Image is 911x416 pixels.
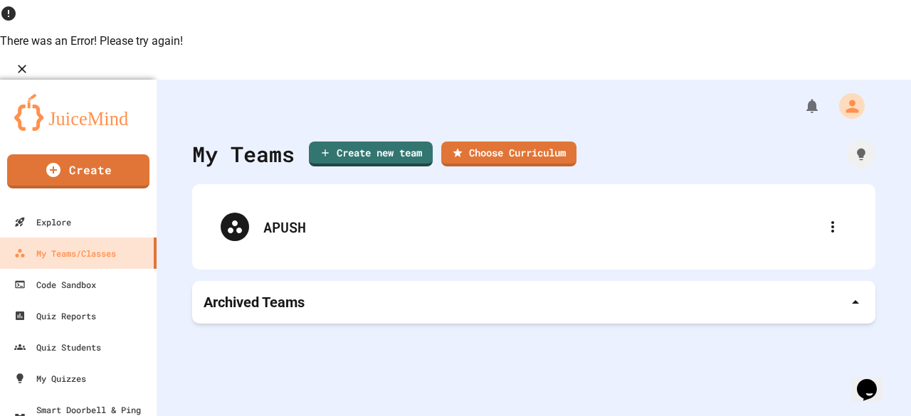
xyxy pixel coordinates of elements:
[11,58,33,80] button: Close
[192,138,295,170] div: My Teams
[204,292,305,312] p: Archived Teams
[14,276,96,293] div: Code Sandbox
[14,370,86,387] div: My Quizzes
[777,94,824,118] div: My Notifications
[14,213,71,230] div: Explore
[309,142,433,166] a: Create new team
[847,140,875,169] div: How it works
[441,142,576,166] a: Choose Curriculum
[14,307,96,324] div: Quiz Reports
[7,154,149,188] a: Create
[14,94,142,131] img: logo-orange.svg
[263,216,818,238] div: APUSH
[14,338,101,356] div: Quiz Students
[824,90,868,122] div: My Account
[851,359,897,402] iframe: chat widget
[14,245,116,262] div: My Teams/Classes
